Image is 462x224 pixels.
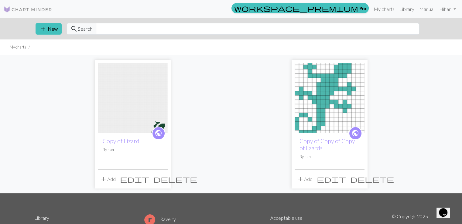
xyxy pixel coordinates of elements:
[34,215,49,221] a: Library
[295,94,364,100] a: lizards
[36,23,62,35] button: New
[349,127,362,140] a: public
[98,94,168,100] a: Lizard
[120,175,149,183] i: Edit
[98,63,168,133] img: Lizard
[299,137,355,151] a: Copy of Copy of Copy of lizards
[100,175,107,183] span: add
[98,173,118,185] button: Add
[155,128,162,138] span: public
[315,173,348,185] button: Edit
[155,127,162,139] i: public
[118,173,151,185] button: Edit
[295,63,364,133] img: lizards
[103,137,139,144] a: Copy of Lizard
[351,127,359,139] i: public
[350,175,394,183] span: delete
[317,175,346,183] i: Edit
[144,216,176,222] a: Ravelry
[417,3,437,15] a: Manual
[103,147,163,153] p: By han
[397,3,417,15] a: Library
[348,173,396,185] button: Delete
[151,173,199,185] button: Delete
[234,4,358,12] span: workspace_premium
[152,127,165,140] a: public
[317,175,346,183] span: edit
[120,175,149,183] span: edit
[351,128,359,138] span: public
[153,175,197,183] span: delete
[78,25,92,32] span: Search
[437,3,458,15] a: Hihan
[70,25,78,33] span: search
[10,44,26,50] li: My charts
[39,25,47,33] span: add
[371,3,397,15] a: My charts
[297,175,304,183] span: add
[231,3,369,13] a: Pro
[295,173,315,185] button: Add
[270,215,303,221] a: Acceptable use
[436,200,456,218] iframe: chat widget
[299,154,360,160] p: By han
[4,6,52,13] img: Logo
